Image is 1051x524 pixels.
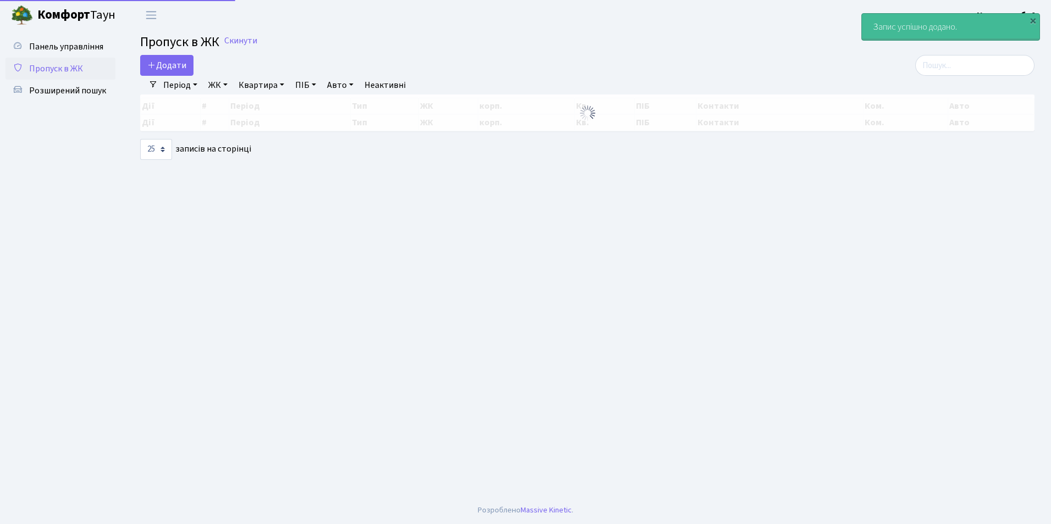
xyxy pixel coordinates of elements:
[11,4,33,26] img: logo.png
[579,104,596,122] img: Обробка...
[140,139,251,160] label: записів на сторінці
[1027,15,1038,26] div: ×
[5,80,115,102] a: Розширений пошук
[137,6,165,24] button: Переключити навігацію
[915,55,1035,76] input: Пошук...
[862,14,1039,40] div: Запис успішно додано.
[360,76,410,94] a: Неактивні
[140,32,219,52] span: Пропуск в ЖК
[159,76,202,94] a: Період
[140,139,172,160] select: записів на сторінці
[224,36,257,46] a: Скинути
[5,58,115,80] a: Пропуск в ЖК
[140,55,193,76] a: Додати
[291,76,320,94] a: ПІБ
[29,85,106,97] span: Розширений пошук
[37,6,90,24] b: Комфорт
[234,76,289,94] a: Квартира
[977,9,1038,22] a: Консьєрж б. 4.
[29,63,83,75] span: Пропуск в ЖК
[204,76,232,94] a: ЖК
[147,59,186,71] span: Додати
[5,36,115,58] a: Панель управління
[478,504,573,516] div: Розроблено .
[37,6,115,25] span: Таун
[521,504,572,516] a: Massive Kinetic
[977,9,1038,21] b: Консьєрж б. 4.
[323,76,358,94] a: Авто
[29,41,103,53] span: Панель управління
